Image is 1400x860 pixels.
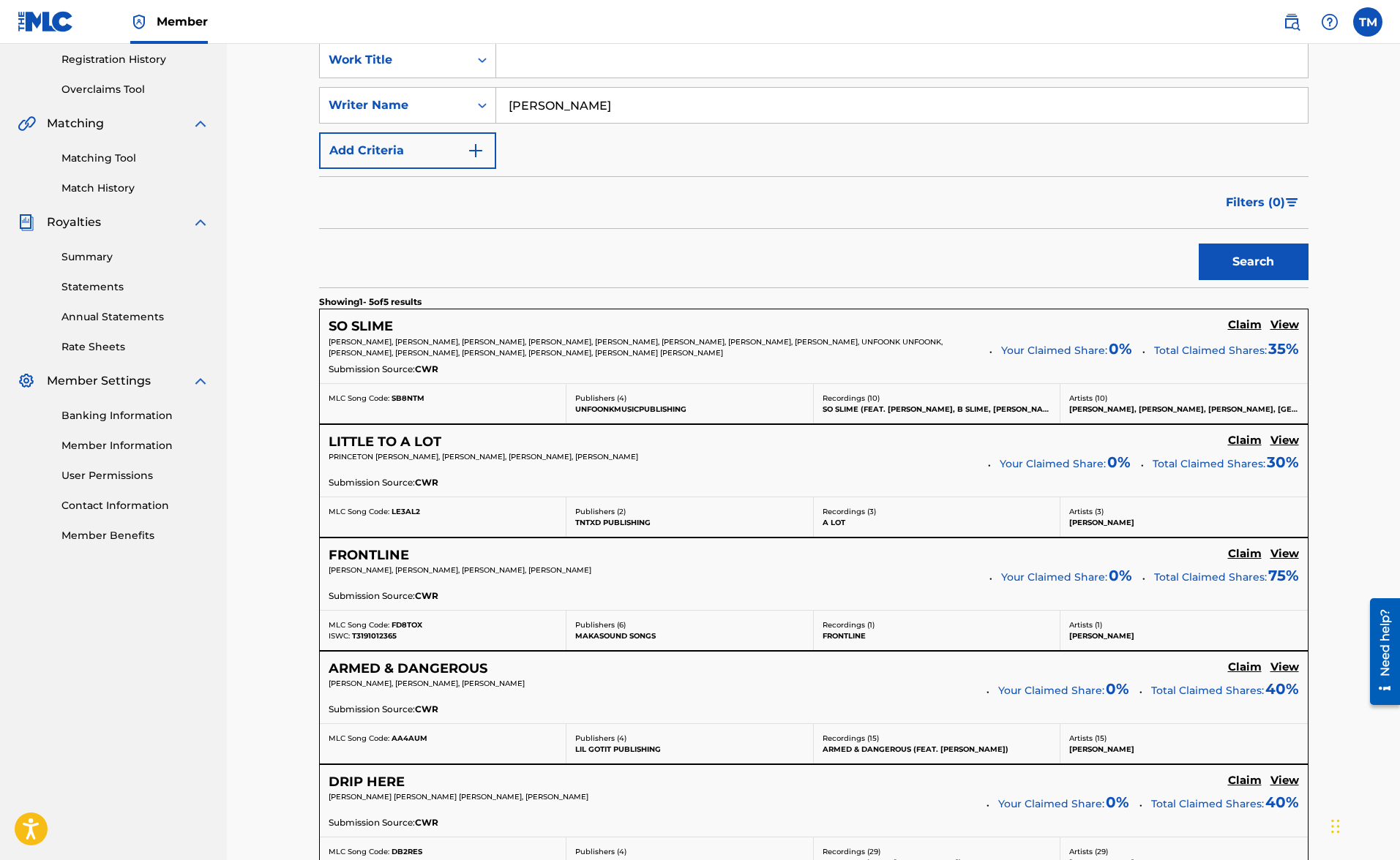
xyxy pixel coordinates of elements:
[329,660,487,677] h5: ARMED & DANGEROUS
[1069,733,1299,744] p: Artists ( 15 )
[1321,13,1339,31] img: help
[467,142,484,159] img: 9d2ae6d4665cec9f34b9.svg
[575,517,804,528] p: TNTXD PUBLISHING
[1069,630,1299,641] p: [PERSON_NAME]
[1270,318,1299,332] h5: View
[319,132,496,169] button: Add Criteria
[1270,774,1299,788] h5: View
[823,733,1052,744] p: Recordings ( 15 )
[1153,457,1265,470] span: Total Claimed Shares:
[415,589,438,603] span: CWR
[61,339,209,355] a: Rate Sheets
[998,683,1104,698] span: Your Claimed Share:
[1151,797,1264,810] span: Total Claimed Shares:
[1331,804,1340,848] div: Drag
[329,620,389,630] span: MLC Song Code:
[329,476,415,489] span: Submission Source:
[61,82,209,97] a: Overclaims Tool
[329,792,588,801] span: [PERSON_NAME] [PERSON_NAME] [PERSON_NAME], [PERSON_NAME]
[575,506,804,517] p: Publishers ( 2 )
[1268,565,1299,586] span: 75 %
[329,733,389,743] span: MLC Song Code:
[1265,678,1299,700] span: 40 %
[61,249,209,265] a: Summary
[18,372,35,390] img: Member Settings
[1106,678,1129,700] span: 0 %
[47,372,151,390] span: Member Settings
[1283,13,1300,31] img: search
[823,404,1052,415] p: SO SLIME (FEAT. [PERSON_NAME], B SLIME, [PERSON_NAME] & SLIMELIFE SHAWTY)
[1199,244,1309,280] button: Search
[1327,790,1400,860] iframe: Chat Widget
[319,42,1309,287] form: Search Form
[1228,774,1262,788] h5: Claim
[1270,547,1299,561] h5: View
[1106,791,1129,813] span: 0 %
[1154,570,1267,584] span: Total Claimed Shares:
[415,476,438,489] span: CWR
[329,774,405,791] h5: DRIP HERE
[1069,506,1299,517] p: Artists ( 3 )
[1286,198,1298,207] img: filter
[575,630,804,641] p: MAKASOUND SONGS
[319,295,422,309] p: Showing 1 - 5 of 5 results
[329,589,415,603] span: Submission Source:
[392,620,422,630] span: FD8TOX
[1277,7,1306,37] a: Public Search
[823,846,1052,857] p: Recordings ( 29 )
[18,214,35,231] img: Royalties
[823,393,1052,404] p: Recordings ( 10 )
[1228,318,1262,332] h5: Claim
[823,744,1052,755] p: ARMED & DANGEROUS (FEAT. [PERSON_NAME])
[1109,565,1132,586] span: 0 %
[329,547,409,564] h5: FRONTLINE
[47,115,104,132] span: Matching
[61,468,209,483] a: User Permissions
[329,393,389,403] span: MLC Song Code:
[1270,660,1299,676] a: View
[18,11,74,32] img: MLC Logo
[392,733,427,743] span: AA4AUM
[1154,344,1267,357] span: Total Claimed Shares:
[61,309,209,325] a: Annual Statements
[415,703,438,716] span: CWR
[157,13,208,30] span: Member
[329,97,460,114] div: Writer Name
[575,733,804,744] p: Publishers ( 4 )
[329,452,638,461] span: PRINCETON [PERSON_NAME], [PERSON_NAME], [PERSON_NAME], [PERSON_NAME]
[1270,774,1299,790] a: View
[1267,451,1299,473] span: 30 %
[998,796,1104,812] span: Your Claimed Share:
[1270,318,1299,334] a: View
[1069,744,1299,755] p: [PERSON_NAME]
[329,565,591,575] span: [PERSON_NAME], [PERSON_NAME], [PERSON_NAME], [PERSON_NAME]
[823,506,1052,517] p: Recordings ( 3 )
[1228,547,1262,561] h5: Claim
[192,214,209,231] img: expand
[192,115,209,132] img: expand
[1228,434,1262,448] h5: Claim
[61,438,209,453] a: Member Information
[575,404,804,415] p: UNFOONKMUSICPUBLISHING
[329,363,415,376] span: Submission Source:
[1069,619,1299,630] p: Artists ( 1 )
[1107,451,1131,473] span: 0 %
[329,434,441,450] h5: LITTLE TO A LOT
[329,318,393,335] h5: SO SLIME
[1069,517,1299,528] p: [PERSON_NAME]
[329,631,350,641] span: ISWC:
[329,679,525,688] span: [PERSON_NAME], [PERSON_NAME], [PERSON_NAME]
[1353,7,1382,37] div: User Menu
[61,279,209,295] a: Statements
[392,507,420,516] span: LE3AL2
[1000,456,1106,472] span: Your Claimed Share:
[61,498,209,513] a: Contact Information
[1270,660,1299,674] h5: View
[1109,338,1132,360] span: 0 %
[61,181,209,196] a: Match History
[1228,660,1262,674] h5: Claim
[575,744,804,755] p: LIL GOTIT PUBLISHING
[352,631,397,641] span: T3191012365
